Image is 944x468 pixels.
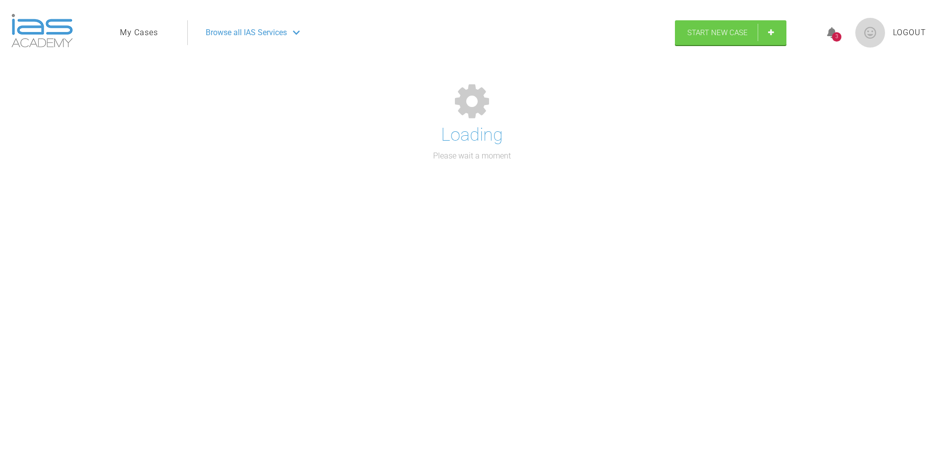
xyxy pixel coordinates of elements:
[893,26,926,39] a: Logout
[832,32,841,42] div: 3
[855,18,885,48] img: profile.png
[687,28,748,37] span: Start New Case
[441,121,503,150] h1: Loading
[120,26,158,39] a: My Cases
[675,20,786,45] a: Start New Case
[433,150,511,162] p: Please wait a moment
[11,14,73,48] img: logo-light.3e3ef733.png
[206,26,287,39] span: Browse all IAS Services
